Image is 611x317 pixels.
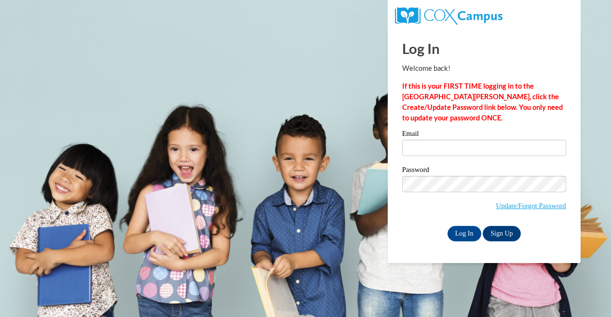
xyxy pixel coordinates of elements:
[402,82,563,122] strong: If this is your FIRST TIME logging in to the [GEOGRAPHIC_DATA][PERSON_NAME], click the Create/Upd...
[395,7,502,25] img: COX Campus
[483,226,520,241] a: Sign Up
[448,226,481,241] input: Log In
[402,166,566,176] label: Password
[395,11,502,19] a: COX Campus
[496,202,566,210] a: Update/Forgot Password
[402,63,566,74] p: Welcome back!
[402,39,566,58] h1: Log In
[402,130,566,140] label: Email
